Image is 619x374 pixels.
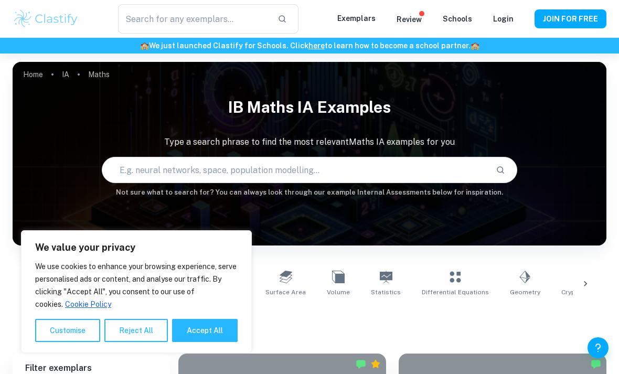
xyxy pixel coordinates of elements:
[35,319,100,342] button: Customise
[370,359,381,369] div: Premium
[371,287,401,297] span: Statistics
[35,260,238,311] p: We use cookies to enhance your browsing experience, serve personalised ads or content, and analys...
[13,8,79,29] img: Clastify logo
[102,155,487,185] input: E.g. neural networks, space, population modelling...
[172,319,238,342] button: Accept All
[591,359,601,369] img: Marked
[140,41,149,50] span: 🏫
[104,319,168,342] button: Reject All
[35,241,238,254] p: We value your privacy
[327,287,350,297] span: Volume
[443,15,472,23] a: Schools
[510,287,540,297] span: Geometry
[88,69,110,80] p: Maths
[493,15,514,23] a: Login
[42,309,577,328] h1: All Maths IA Examples
[23,67,43,82] a: Home
[62,67,69,82] a: IA
[13,136,606,148] p: Type a search phrase to find the most relevant Maths IA examples for you
[21,230,252,353] div: We value your privacy
[265,287,306,297] span: Surface Area
[397,14,422,25] p: Review
[588,337,609,358] button: Help and Feedback
[561,287,604,297] span: Cryptography
[337,13,376,24] p: Exemplars
[422,287,489,297] span: Differential Equations
[471,41,479,50] span: 🏫
[118,4,269,34] input: Search for any exemplars...
[65,300,112,309] a: Cookie Policy
[492,161,509,179] button: Search
[535,9,606,28] button: JOIN FOR FREE
[13,91,606,123] h1: IB Maths IA examples
[2,40,617,51] h6: We just launched Clastify for Schools. Click to learn how to become a school partner.
[308,41,325,50] a: here
[356,359,366,369] img: Marked
[13,187,606,198] h6: Not sure what to search for? You can always look through our example Internal Assessments below f...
